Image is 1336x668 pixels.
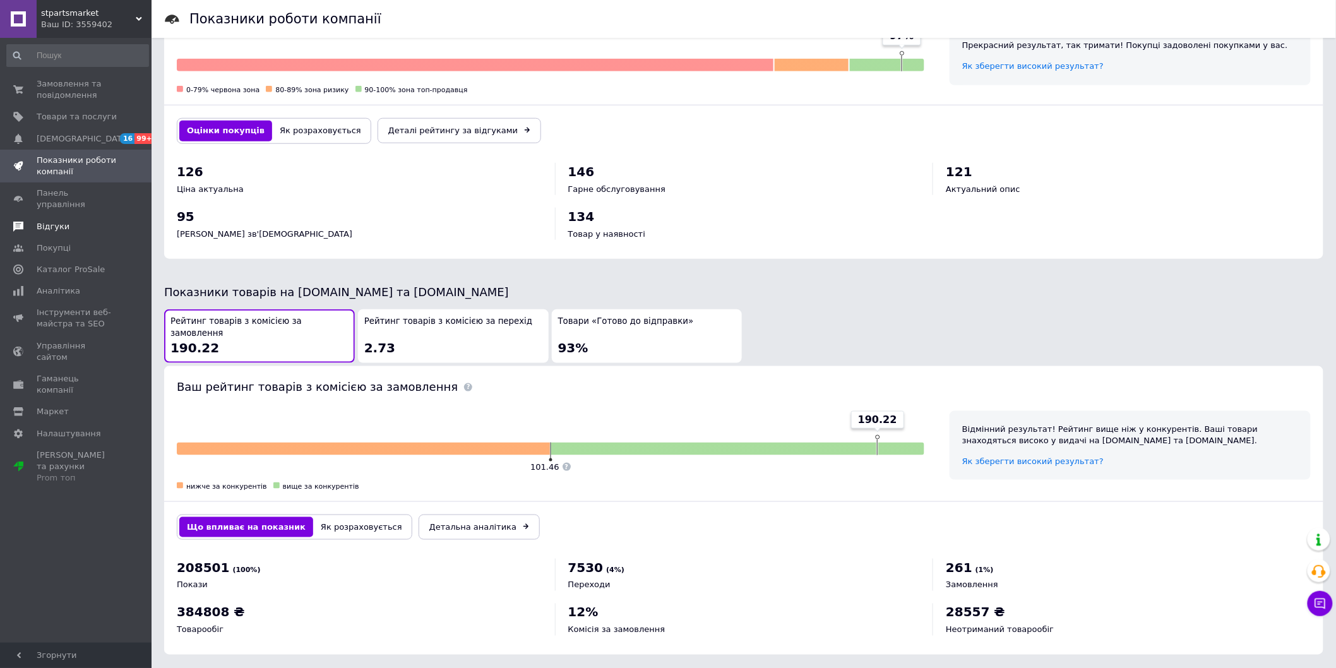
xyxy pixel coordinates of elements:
span: 28557 ₴ [946,605,1005,620]
span: 93% [558,340,588,355]
span: Переходи [568,580,611,590]
span: Показники товарів на [DOMAIN_NAME] та [DOMAIN_NAME] [164,285,509,299]
span: 16 [120,133,134,144]
a: Як зберегти високий результат? [962,456,1104,466]
span: Рейтинг товарів з комісією за перехід [364,316,532,328]
span: Товар у наявності [568,229,645,239]
div: Ваш ID: 3559402 [41,19,152,30]
span: Маркет [37,406,69,417]
span: Покупці [37,242,71,254]
span: 384808 ₴ [177,605,245,620]
button: Рейтинг товарів з комісією за перехід2.73 [358,309,549,363]
span: 190.22 [170,340,219,355]
span: Управління сайтом [37,340,117,363]
button: Товари «Готово до відправки»93% [552,309,743,363]
span: Відгуки [37,221,69,232]
a: Як зберегти високий результат? [962,61,1104,71]
span: 12% [568,605,599,620]
span: нижче за конкурентів [186,482,267,491]
span: Товари «Готово до відправки» [558,316,694,328]
button: Оцінки покупців [179,121,272,141]
span: Покази [177,580,208,590]
span: 90-100% зона топ-продавця [365,86,468,94]
a: Деталі рейтингу за відгуками [378,118,542,143]
input: Пошук [6,44,149,67]
span: Товарообіг [177,625,224,635]
span: 126 [177,164,203,179]
span: Актуальний опис [946,184,1020,194]
span: Каталог ProSale [37,264,105,275]
div: Prom топ [37,472,117,484]
h1: Показники роботи компанії [189,11,381,27]
span: Рейтинг товарів з комісією за замовлення [170,316,349,339]
span: Комісія за замовлення [568,625,665,635]
div: Відмінний результат! Рейтинг вище ніж у конкурентів. Ваші товари знаходяться високо у видачі на [... [962,424,1298,446]
span: 190.22 [858,413,897,427]
span: 134 [568,209,595,224]
span: (4%) [606,566,624,574]
span: stpartsmarket [41,8,136,19]
span: (1%) [975,566,994,574]
span: 2.73 [364,340,395,355]
span: Ваш рейтинг товарів з комісією за замовлення [177,380,458,393]
span: Гарне обслуговування [568,184,665,194]
button: Як розраховується [272,121,369,141]
span: 80-89% зона ризику [275,86,349,94]
button: Рейтинг товарів з комісією за замовлення190.22 [164,309,355,363]
span: 146 [568,164,595,179]
a: Детальна аналітика [419,515,540,540]
span: [DEMOGRAPHIC_DATA] [37,133,130,145]
button: Що впливає на показник [179,517,313,537]
span: Ціна актуальна [177,184,244,194]
span: 208501 [177,560,230,575]
span: Замовлення [946,580,998,590]
span: Замовлення та повідомлення [37,78,117,101]
button: Як розраховується [313,517,410,537]
span: Панель управління [37,188,117,210]
span: Гаманець компанії [37,373,117,396]
span: 121 [946,164,972,179]
span: [PERSON_NAME] зв'[DEMOGRAPHIC_DATA] [177,229,352,239]
span: (100%) [233,566,261,574]
span: Налаштування [37,428,101,439]
span: Неотриманий товарообіг [946,625,1054,635]
span: 261 [946,560,972,575]
div: Прекрасний результат, так тримати! Покупці задоволені покупками у вас. [962,40,1298,51]
span: 99+ [134,133,155,144]
button: Чат з покупцем [1308,591,1333,616]
span: Показники роботи компанії [37,155,117,177]
span: Інструменти веб-майстра та SEO [37,307,117,330]
span: 0-79% червона зона [186,86,259,94]
span: 101.46 [530,462,559,472]
span: 7530 [568,560,604,575]
span: [PERSON_NAME] та рахунки [37,450,117,484]
span: вище за конкурентів [283,482,359,491]
span: Товари та послуги [37,111,117,122]
span: Аналітика [37,285,80,297]
span: 95 [177,209,194,224]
